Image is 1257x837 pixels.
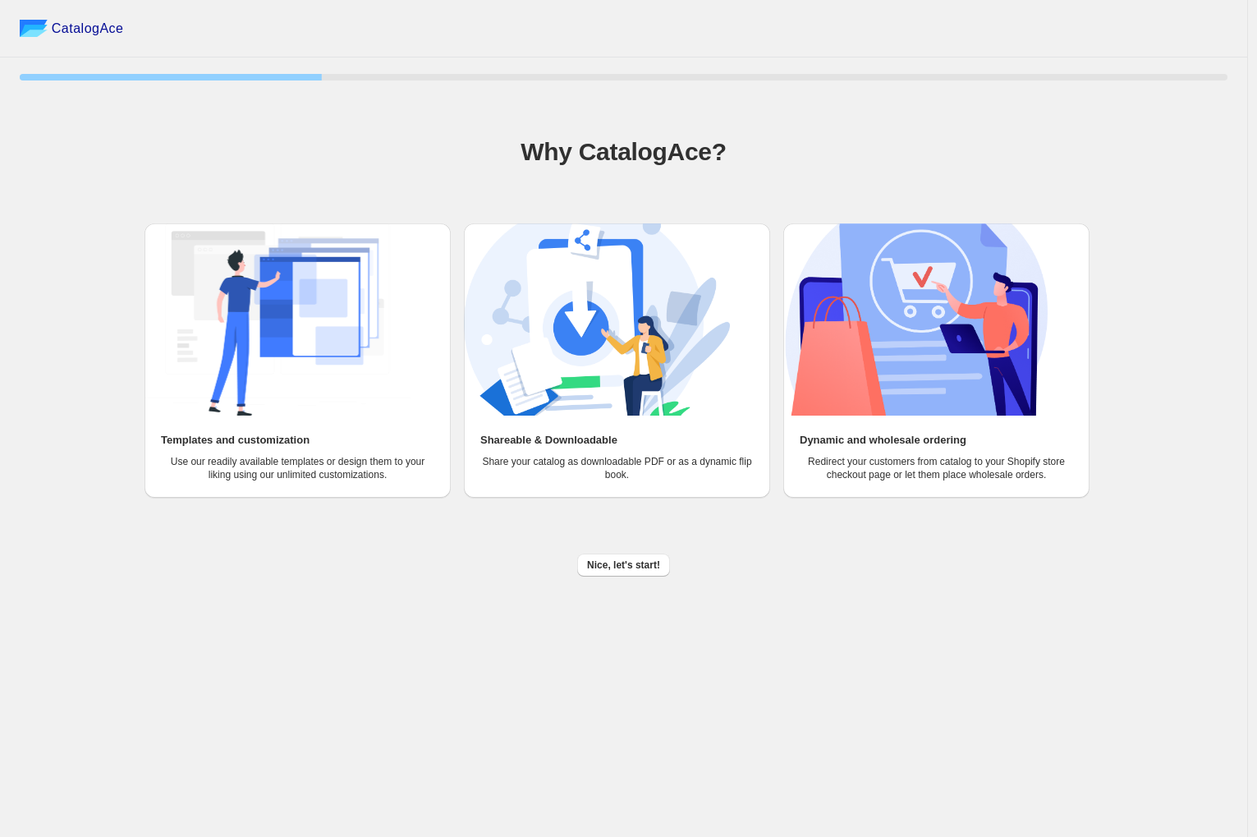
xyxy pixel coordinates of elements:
[480,455,754,481] p: Share your catalog as downloadable PDF or as a dynamic flip book.
[161,455,434,481] p: Use our readily available templates or design them to your liking using our unlimited customizati...
[52,21,124,37] span: CatalogAce
[480,432,617,448] h2: Shareable & Downloadable
[577,554,670,577] button: Nice, let's start!
[161,432,310,448] h2: Templates and customization
[800,455,1073,481] p: Redirect your customers from catalog to your Shopify store checkout page or let them place wholes...
[587,559,660,572] span: Nice, let's start!
[20,20,48,37] img: catalog ace
[464,223,730,416] img: Shareable & Downloadable
[800,432,966,448] h2: Dynamic and wholesale ordering
[20,136,1227,168] h1: Why CatalogAce?
[783,223,1049,416] img: Dynamic and wholesale ordering
[145,223,411,416] img: Templates and customization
